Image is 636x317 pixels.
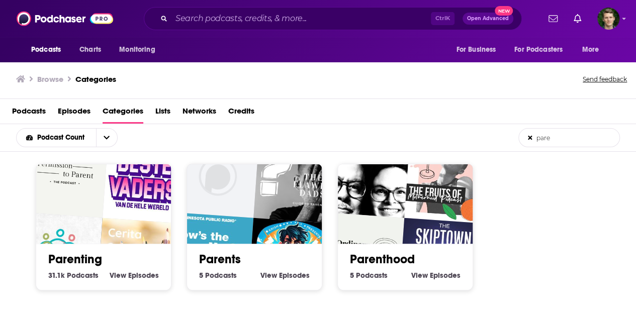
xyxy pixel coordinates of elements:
span: View [110,271,126,280]
a: Charts [73,40,107,59]
a: Networks [183,103,216,124]
img: The Fruits of Motherhood by Linda Fruits [404,137,491,224]
span: View [411,271,428,280]
button: open menu [449,40,508,59]
span: Ctrl K [431,12,455,25]
a: 31.1k Parenting Podcasts [48,271,99,280]
span: 5 [199,271,203,280]
button: open menu [24,40,74,59]
a: 5 Parenthood Podcasts [350,271,388,280]
span: Podcasts [67,271,99,280]
span: Podcasts [205,271,237,280]
span: View [260,271,277,280]
span: Podcasts [31,43,61,57]
a: View Parents Episodes [260,271,310,280]
img: Podchaser - Follow, Share and Rate Podcasts [17,9,113,28]
div: Search podcasts, credits, & more... [144,7,522,30]
span: For Podcasters [514,43,563,57]
button: open menu [112,40,168,59]
button: Send feedback [580,72,630,86]
a: Parenthood [350,252,415,267]
h3: Browse [37,74,63,84]
span: 5 [350,271,354,280]
button: open menu [17,134,96,141]
span: Monitoring [119,43,155,57]
a: Lists [155,103,170,124]
img: User Profile [597,8,619,30]
img: The Cosmic Couple [324,132,410,218]
span: Episodes [279,271,310,280]
a: View Parenting Episodes [110,271,159,280]
button: Open AdvancedNew [463,13,513,25]
span: Episodes [430,271,461,280]
span: Open Advanced [467,16,509,21]
a: Show notifications dropdown [544,10,562,27]
span: Charts [79,43,101,57]
button: Show profile menu [597,8,619,30]
span: Episodes [128,271,159,280]
button: open menu [575,40,612,59]
a: Show notifications dropdown [570,10,585,27]
input: Search podcasts, credits, & more... [171,11,431,27]
span: Logged in as drew.kilman [597,8,619,30]
img: The Flawed Dad’s Guide to Parenting [253,137,340,224]
img: De Beste Vaders van de Hele Wereld [103,137,189,224]
button: open menu [508,40,577,59]
img: Permission to Parent [22,132,109,218]
a: Parents [199,252,241,267]
img: Burnt Toast Parenting Podcast [173,132,259,218]
span: Podcasts [356,271,388,280]
a: Parenting [48,252,102,267]
span: New [495,6,513,16]
a: Podcasts [12,103,46,124]
button: open menu [96,129,117,147]
span: Podcast Count [37,134,88,141]
span: More [582,43,599,57]
span: For Business [456,43,496,57]
a: Credits [228,103,254,124]
a: Categories [103,103,143,124]
a: 5 Parents Podcasts [199,271,237,280]
a: Episodes [58,103,90,124]
a: Categories [75,74,116,84]
span: 31.1k [48,271,65,280]
h2: Choose List sort [16,128,133,147]
a: View Parenthood Episodes [411,271,461,280]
